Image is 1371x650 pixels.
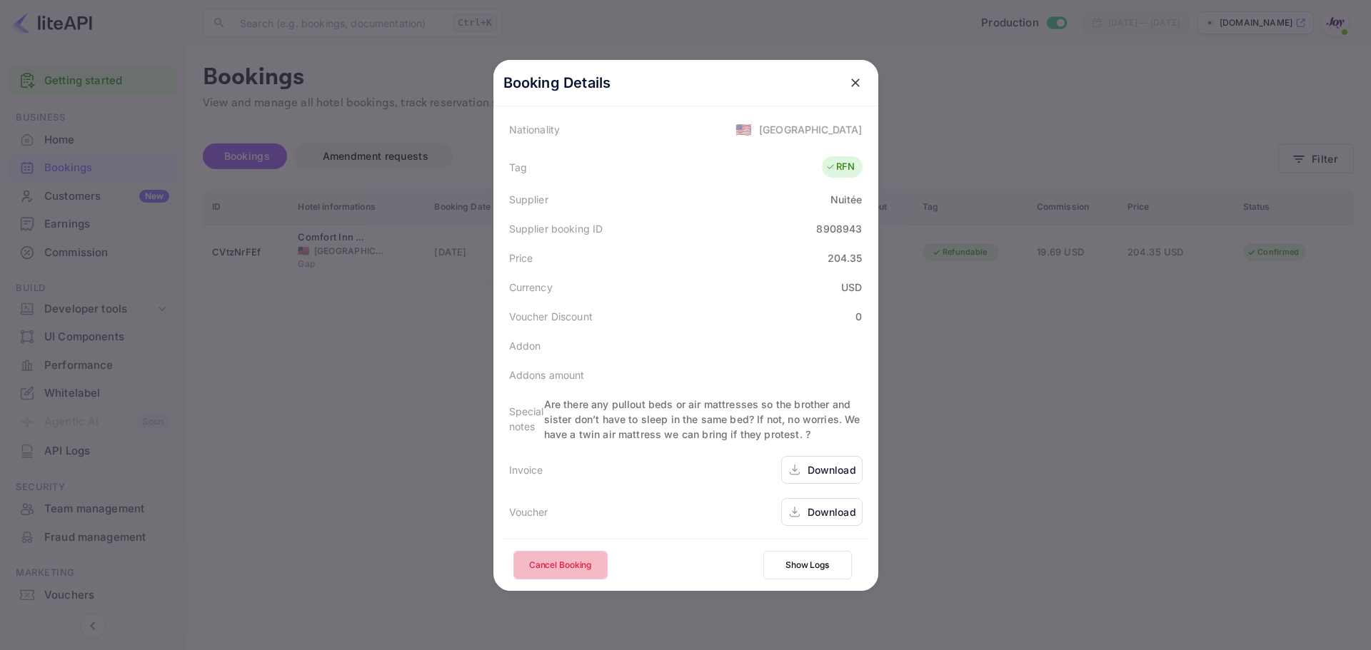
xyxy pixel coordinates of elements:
[503,72,611,93] p: Booking Details
[509,404,544,434] div: Special notes
[828,250,863,265] div: 204.35
[509,338,541,353] div: Addon
[816,221,862,236] div: 8908943
[808,504,856,519] div: Download
[509,280,553,295] div: Currency
[855,309,862,324] div: 0
[763,551,852,579] button: Show Logs
[841,280,862,295] div: USD
[509,122,561,137] div: Nationality
[843,70,868,96] button: close
[509,462,543,477] div: Invoice
[544,397,863,442] div: Are there any pullout beds or air mattresses so the brother and sister don’t have to sleep in the...
[509,221,603,236] div: Supplier booking ID
[735,116,752,142] span: United States
[509,309,593,324] div: Voucher Discount
[830,192,863,207] div: Nuitée
[509,504,548,519] div: Voucher
[509,192,548,207] div: Supplier
[509,367,585,382] div: Addons amount
[808,462,856,477] div: Download
[825,160,855,174] div: RFN
[759,122,863,137] div: [GEOGRAPHIC_DATA]
[513,551,608,579] button: Cancel Booking
[509,160,527,175] div: Tag
[509,250,533,265] div: Price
